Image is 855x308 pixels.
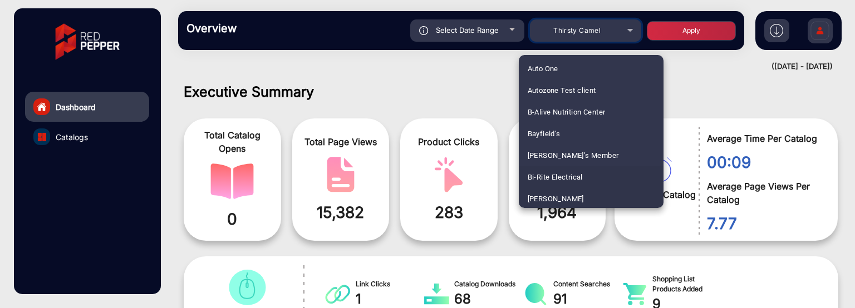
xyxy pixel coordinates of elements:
[528,58,558,80] span: Auto One
[528,166,583,188] span: Bi-Rite Electrical
[528,80,596,101] span: Autozone Test client
[528,123,561,145] span: Bayfield’s
[528,101,606,123] span: B-Alive Nutrition Center
[528,145,619,166] span: [PERSON_NAME]’s Member
[528,188,584,210] span: [PERSON_NAME]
